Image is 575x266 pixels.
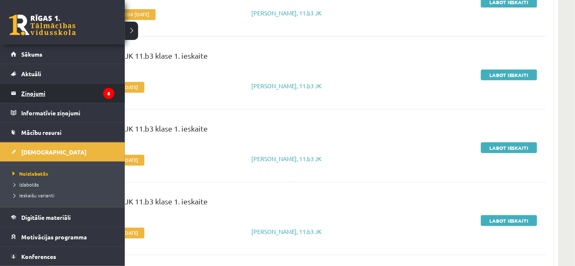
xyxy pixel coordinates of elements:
[11,45,114,64] a: Sākums
[21,50,42,58] span: Sākums
[103,88,114,99] i: 6
[11,227,114,246] a: Motivācijas programma
[21,148,87,156] span: [DEMOGRAPHIC_DATA]
[21,103,114,122] legend: Informatīvie ziņojumi
[21,233,87,241] span: Motivācijas programma
[10,181,39,188] span: Izlabotās
[481,142,537,153] a: Labot ieskaiti
[10,181,116,188] a: Izlabotās
[251,228,322,235] a: [PERSON_NAME], 11.b3 JK
[21,70,41,77] span: Aktuāli
[21,129,62,136] span: Mācību resursi
[10,170,48,177] span: Neizlabotās
[71,196,537,211] p: Latviešu valoda JK 11.b3 klase 1. ieskaite
[11,142,114,162] a: [DEMOGRAPHIC_DATA]
[71,123,537,138] p: Latviešu valoda JK 11.b3 klase 1. ieskaite
[251,82,322,89] a: [PERSON_NAME], 11.b3 JK
[71,50,537,65] p: Latviešu valoda JK 11.b3 klase 1. ieskaite
[21,253,56,260] span: Konferences
[10,170,116,177] a: Neizlabotās
[113,11,149,17] span: 20:30:04 [DATE]
[21,84,114,103] legend: Ziņojumi
[10,191,116,199] a: Ieskaišu varianti
[481,215,537,226] a: Labot ieskaiti
[11,123,114,142] a: Mācību resursi
[11,208,114,227] a: Digitālie materiāli
[11,64,114,83] a: Aktuāli
[481,70,537,80] a: Labot ieskaiti
[9,15,76,35] a: Rīgas 1. Tālmācības vidusskola
[251,155,322,162] a: [PERSON_NAME], 11.b3 JK
[11,84,114,103] a: Ziņojumi6
[251,9,322,17] a: [PERSON_NAME], 11.b3 JK
[21,214,71,221] span: Digitālie materiāli
[10,192,55,199] span: Ieskaišu varianti
[11,103,114,122] a: Informatīvie ziņojumi
[11,247,114,266] a: Konferences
